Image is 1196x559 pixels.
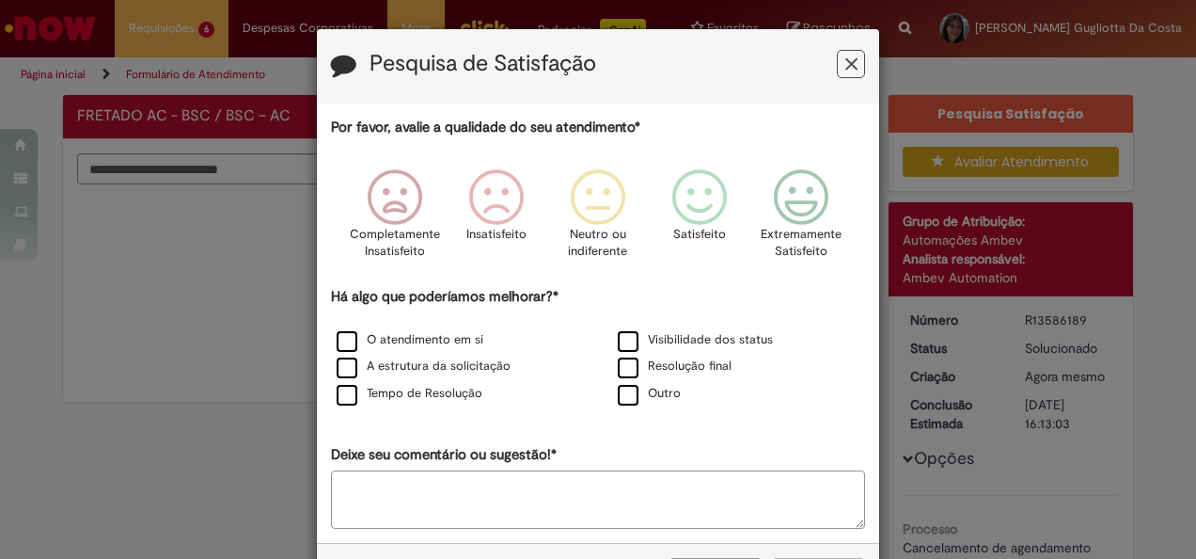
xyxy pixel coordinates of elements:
[337,358,511,375] label: A estrutura da solicitação
[466,226,527,244] p: Insatisfeito
[673,226,726,244] p: Satisfeito
[564,226,632,261] p: Neutro ou indiferente
[753,155,849,284] div: Extremamente Satisfeito
[337,331,483,349] label: O atendimento em si
[761,226,842,261] p: Extremamente Satisfeito
[331,118,640,137] label: Por favor, avalie a qualidade do seu atendimento*
[550,155,646,284] div: Neutro ou indiferente
[652,155,747,284] div: Satisfeito
[370,52,596,76] label: Pesquisa de Satisfação
[331,445,557,465] label: Deixe seu comentário ou sugestão!*
[350,226,440,261] p: Completamente Insatisfeito
[331,287,865,408] div: Há algo que poderíamos melhorar?*
[618,385,681,403] label: Outro
[448,155,544,284] div: Insatisfeito
[346,155,442,284] div: Completamente Insatisfeito
[337,385,482,403] label: Tempo de Resolução
[618,358,732,375] label: Resolução final
[618,331,773,349] label: Visibilidade dos status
